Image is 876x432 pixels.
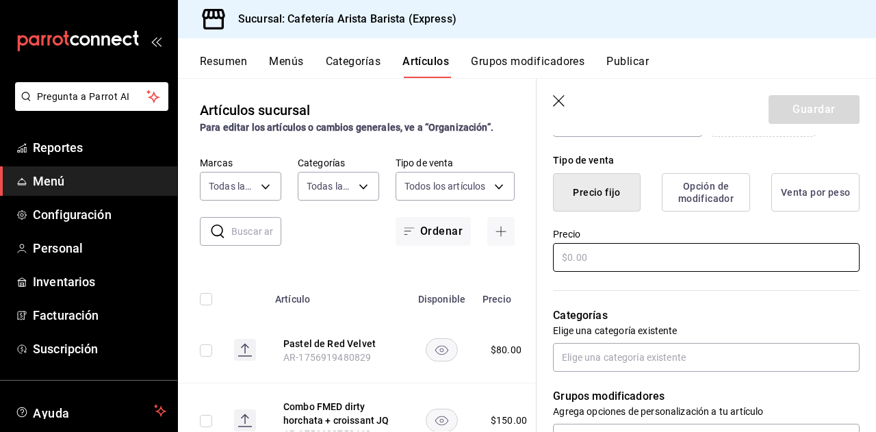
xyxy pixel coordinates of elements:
[426,409,458,432] button: availability-product
[231,218,281,245] input: Buscar artículo
[267,273,409,317] th: Artículo
[553,173,641,212] button: Precio fijo
[553,229,860,239] label: Precio
[33,138,166,157] span: Reportes
[283,400,393,427] button: edit-product-location
[326,55,381,78] button: Categorías
[553,388,860,405] p: Grupos modificadores
[283,352,371,363] span: AR-1756919480829
[491,343,521,357] div: $ 80.00
[33,172,166,190] span: Menú
[662,173,750,212] button: Opción de modificador
[396,217,471,246] button: Ordenar
[200,55,247,78] button: Resumen
[200,122,493,133] strong: Para editar los artículos o cambios generales, ve a “Organización”.
[606,55,649,78] button: Publicar
[33,306,166,325] span: Facturación
[200,55,876,78] div: navigation tabs
[10,99,168,114] a: Pregunta a Parrot AI
[553,343,860,372] input: Elige una categoría existente
[209,179,256,193] span: Todas las marcas, Sin marca
[471,55,584,78] button: Grupos modificadores
[33,403,149,419] span: Ayuda
[402,55,449,78] button: Artículos
[298,158,379,168] label: Categorías
[474,273,543,317] th: Precio
[269,55,303,78] button: Menús
[404,179,486,193] span: Todos los artículos
[151,36,162,47] button: open_drawer_menu
[37,90,147,104] span: Pregunta a Parrot AI
[200,158,281,168] label: Marcas
[15,82,168,111] button: Pregunta a Parrot AI
[553,307,860,324] p: Categorías
[283,337,393,351] button: edit-product-location
[33,239,166,257] span: Personal
[771,173,860,212] button: Venta por peso
[200,100,310,120] div: Artículos sucursal
[553,153,860,168] div: Tipo de venta
[409,273,474,317] th: Disponible
[33,205,166,224] span: Configuración
[33,340,166,358] span: Suscripción
[307,179,354,193] span: Todas las categorías, Sin categoría
[227,11,456,27] h3: Sucursal: Cafetería Arista Barista (Express)
[553,324,860,338] p: Elige una categoría existente
[553,243,860,272] input: $0.00
[491,414,527,427] div: $ 150.00
[33,272,166,291] span: Inventarios
[396,158,515,168] label: Tipo de venta
[553,405,860,418] p: Agrega opciones de personalización a tu artículo
[426,338,458,361] button: availability-product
